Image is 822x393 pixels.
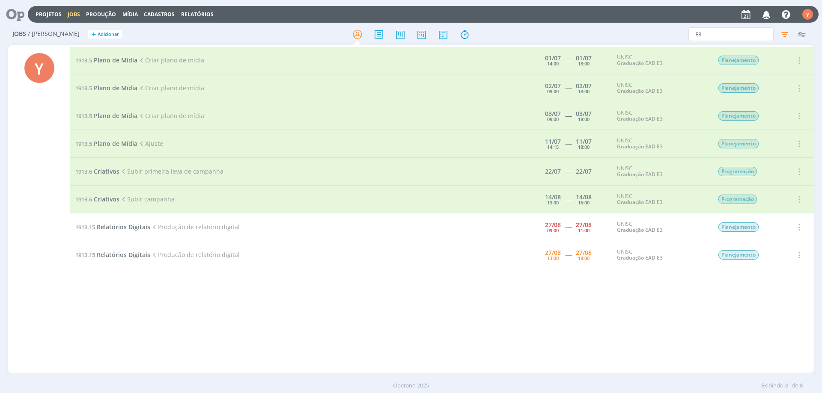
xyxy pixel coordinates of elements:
[75,56,137,64] a: 1913.5Plano de Mídia
[545,111,561,117] div: 03/07
[119,195,175,203] span: Subir campanha
[75,112,137,120] a: 1913.5Plano de Mídia
[137,56,204,64] span: Criar plano de mídia
[75,140,92,148] span: 1913.5
[576,222,592,228] div: 27/08
[75,168,92,175] span: 1913.6
[75,223,150,231] a: 1913.15Relatórios Digitais
[83,11,119,18] button: Produção
[181,11,214,18] a: Relatórios
[545,83,561,89] div: 02/07
[150,251,240,259] span: Produção de relatório digital
[545,250,561,256] div: 27/08
[545,139,561,145] div: 11/07
[75,251,150,259] a: 1913.15Relatórios Digitais
[547,200,559,205] div: 13:00
[75,139,137,148] a: 1913.5Plano de Mídia
[576,55,592,61] div: 01/07
[65,11,83,18] button: Jobs
[547,61,559,66] div: 14:00
[545,55,561,61] div: 01/07
[94,112,137,120] span: Plano de Mídia
[150,223,240,231] span: Produção de relatório digital
[617,198,663,206] a: Graduação EAD E3
[120,11,140,18] button: Mídia
[578,117,590,121] div: 18:00
[688,27,774,41] input: Busca
[545,222,561,228] div: 27/08
[94,195,119,203] span: Criativos
[785,381,788,390] span: 8
[617,165,705,178] div: UNISC
[547,256,559,260] div: 13:00
[137,112,204,120] span: Criar plano de mídia
[576,250,592,256] div: 27/08
[137,84,204,92] span: Criar plano de mídia
[617,138,705,150] div: UNISC
[578,89,590,94] div: 18:00
[578,61,590,66] div: 18:00
[122,11,138,18] a: Mídia
[28,30,80,38] span: / [PERSON_NAME]
[617,143,663,150] a: Graduação EAD E3
[75,84,137,92] a: 1913.5Plano de Mídia
[802,7,813,22] button: Y
[617,171,663,178] a: Graduação EAD E3
[12,30,26,38] span: Jobs
[33,11,64,18] button: Projetos
[617,115,663,122] a: Graduação EAD E3
[718,195,757,204] span: Programação
[617,82,705,95] div: UNISC
[75,56,92,64] span: 1913.5
[565,195,572,203] span: -----
[94,56,137,64] span: Plano de Mídia
[718,167,757,176] span: Programação
[92,30,96,39] span: +
[68,11,80,18] a: Jobs
[24,53,54,83] div: Y
[94,139,137,148] span: Plano de Mídia
[576,194,592,200] div: 14/08
[565,167,572,175] span: -----
[545,168,561,174] div: 22/07
[75,195,119,203] a: 1913.6Criativos
[718,56,759,65] span: Planejamento
[617,59,663,67] a: Graduação EAD E3
[578,145,590,149] div: 18:00
[617,254,663,261] a: Graduação EAD E3
[617,249,705,261] div: UNISC
[718,222,759,232] span: Planejamento
[718,111,759,121] span: Planejamento
[617,226,663,233] a: Graduação EAD E3
[119,167,223,175] span: Subir primeira leva de campanha
[75,84,92,92] span: 1913.5
[617,87,663,95] a: Graduação EAD E3
[97,251,150,259] span: Relatórios Digitais
[565,139,572,148] span: -----
[547,228,559,233] div: 09:00
[88,30,122,39] button: +Adicionar
[565,251,572,259] span: -----
[617,193,705,206] div: UNISC
[565,112,572,120] span: -----
[617,221,705,233] div: UNISC
[75,112,92,120] span: 1913.5
[576,83,592,89] div: 02/07
[800,381,803,390] span: 8
[718,250,759,260] span: Planejamento
[75,167,119,175] a: 1913.6Criativos
[547,145,559,149] div: 14:15
[802,9,813,20] div: Y
[718,83,759,93] span: Planejamento
[75,251,95,259] span: 1913.15
[617,54,705,67] div: UNISC
[576,168,592,174] div: 22/07
[36,11,62,18] a: Projetos
[97,223,150,231] span: Relatórios Digitais
[578,256,590,260] div: 18:00
[545,194,561,200] div: 14/08
[144,11,175,18] span: Cadastros
[761,381,783,390] span: Exibindo
[75,195,92,203] span: 1913.6
[576,111,592,117] div: 03/07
